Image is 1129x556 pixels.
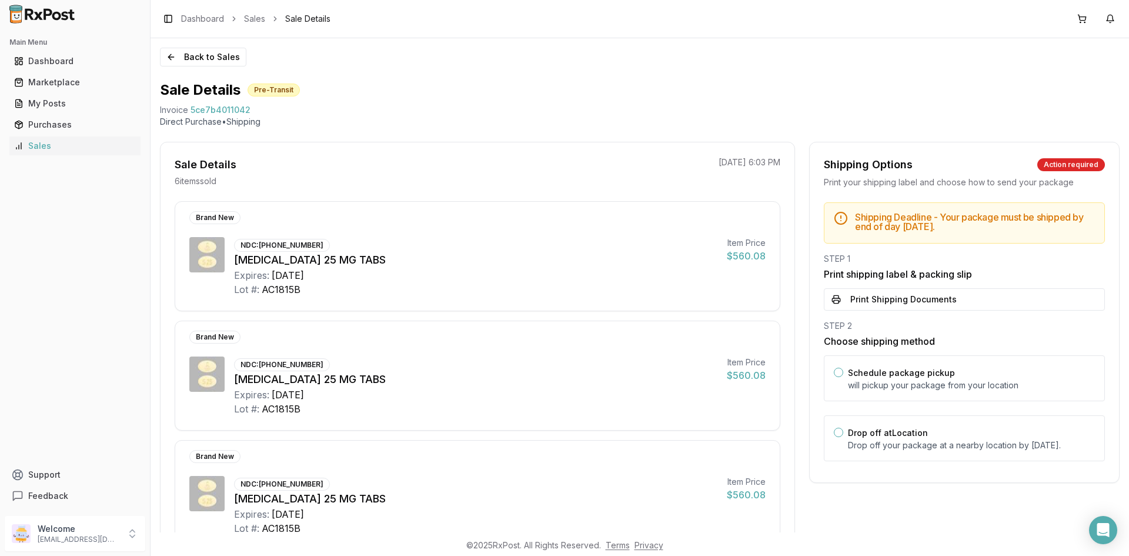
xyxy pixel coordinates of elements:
[9,38,141,47] h2: Main Menu
[5,73,145,92] button: Marketplace
[285,13,330,25] span: Sale Details
[14,76,136,88] div: Marketplace
[262,282,300,297] div: AC1815B
[234,282,259,297] div: Lot #:
[848,428,928,438] label: Drop off at Location
[234,239,330,252] div: NDC: [PHONE_NUMBER]
[848,368,955,378] label: Schedule package pickup
[727,488,766,502] div: $560.08
[28,490,68,502] span: Feedback
[38,523,119,535] p: Welcome
[824,253,1105,265] div: STEP 1
[244,13,265,25] a: Sales
[848,379,1095,391] p: will pickup your package from your location
[14,98,136,109] div: My Posts
[191,104,250,116] span: 5ce7b4011042
[5,485,145,507] button: Feedback
[14,140,136,152] div: Sales
[181,13,224,25] a: Dashboard
[189,211,241,224] div: Brand New
[9,135,141,157] a: Sales
[824,334,1105,348] h3: Choose shipping method
[189,237,225,272] img: Jardiance 25 MG TABS
[12,524,31,543] img: User avatar
[727,357,766,368] div: Item Price
[234,521,259,535] div: Lot #:
[1089,516,1117,544] div: Open Intercom Messenger
[1037,158,1105,171] div: Action required
[848,440,1095,451] p: Drop off your package at a nearby location by [DATE] .
[824,288,1105,311] button: Print Shipping Documents
[606,540,630,550] a: Terms
[9,93,141,114] a: My Posts
[234,358,330,371] div: NDC: [PHONE_NUMBER]
[824,320,1105,332] div: STEP 2
[824,177,1105,188] div: Print your shipping label and choose how to send your package
[272,388,304,402] div: [DATE]
[824,267,1105,281] h3: Print shipping label & packing slip
[727,476,766,488] div: Item Price
[234,388,269,402] div: Expires:
[9,114,141,135] a: Purchases
[189,331,241,344] div: Brand New
[5,136,145,155] button: Sales
[719,157,780,168] p: [DATE] 6:03 PM
[234,478,330,491] div: NDC: [PHONE_NUMBER]
[160,104,188,116] div: Invoice
[181,13,330,25] nav: breadcrumb
[234,371,717,388] div: [MEDICAL_DATA] 25 MG TABS
[727,249,766,263] div: $560.08
[5,94,145,113] button: My Posts
[160,48,246,66] button: Back to Sales
[634,540,663,550] a: Privacy
[14,119,136,131] div: Purchases
[727,368,766,382] div: $560.08
[160,116,1120,128] p: Direct Purchase • Shipping
[189,450,241,463] div: Brand New
[727,237,766,249] div: Item Price
[189,357,225,392] img: Jardiance 25 MG TABS
[5,52,145,71] button: Dashboard
[272,507,304,521] div: [DATE]
[175,157,236,173] div: Sale Details
[234,268,269,282] div: Expires:
[175,175,216,187] p: 6 item s sold
[5,5,80,24] img: RxPost Logo
[234,491,717,507] div: [MEDICAL_DATA] 25 MG TABS
[234,402,259,416] div: Lot #:
[262,521,300,535] div: AC1815B
[262,402,300,416] div: AC1815B
[855,212,1095,231] h5: Shipping Deadline - Your package must be shipped by end of day [DATE] .
[248,84,300,96] div: Pre-Transit
[5,464,145,485] button: Support
[38,535,119,544] p: [EMAIL_ADDRESS][DOMAIN_NAME]
[14,55,136,67] div: Dashboard
[272,268,304,282] div: [DATE]
[160,81,241,99] h1: Sale Details
[9,72,141,93] a: Marketplace
[5,115,145,134] button: Purchases
[824,157,913,173] div: Shipping Options
[234,252,717,268] div: [MEDICAL_DATA] 25 MG TABS
[189,476,225,511] img: Jardiance 25 MG TABS
[9,51,141,72] a: Dashboard
[234,507,269,521] div: Expires:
